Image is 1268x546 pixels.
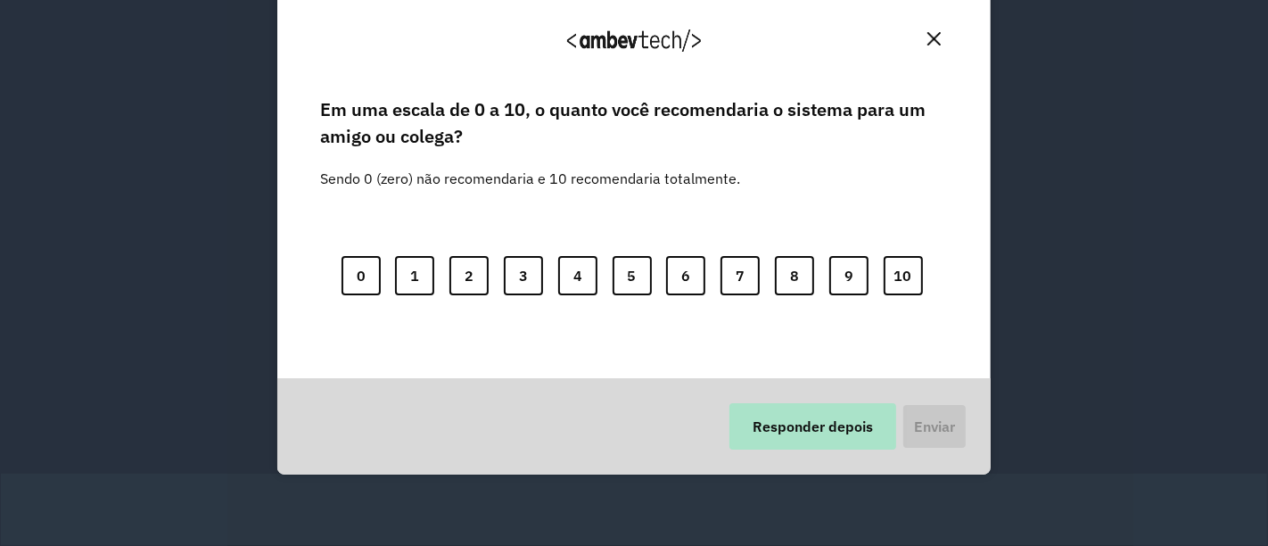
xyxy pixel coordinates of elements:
[829,256,869,295] button: 9
[613,256,652,295] button: 5
[666,256,705,295] button: 6
[395,256,434,295] button: 1
[720,256,760,295] button: 7
[449,256,489,295] button: 2
[320,96,948,151] label: Em uma escala de 0 a 10, o quanto você recomendaria o sistema para um amigo ou colega?
[567,29,701,52] img: Logo Ambevtech
[320,146,740,189] label: Sendo 0 (zero) não recomendaria e 10 recomendaria totalmente.
[729,403,896,450] button: Responder depois
[920,25,948,53] button: Close
[504,256,543,295] button: 3
[342,256,381,295] button: 0
[884,256,923,295] button: 10
[775,256,814,295] button: 8
[927,32,941,45] img: Close
[558,256,597,295] button: 4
